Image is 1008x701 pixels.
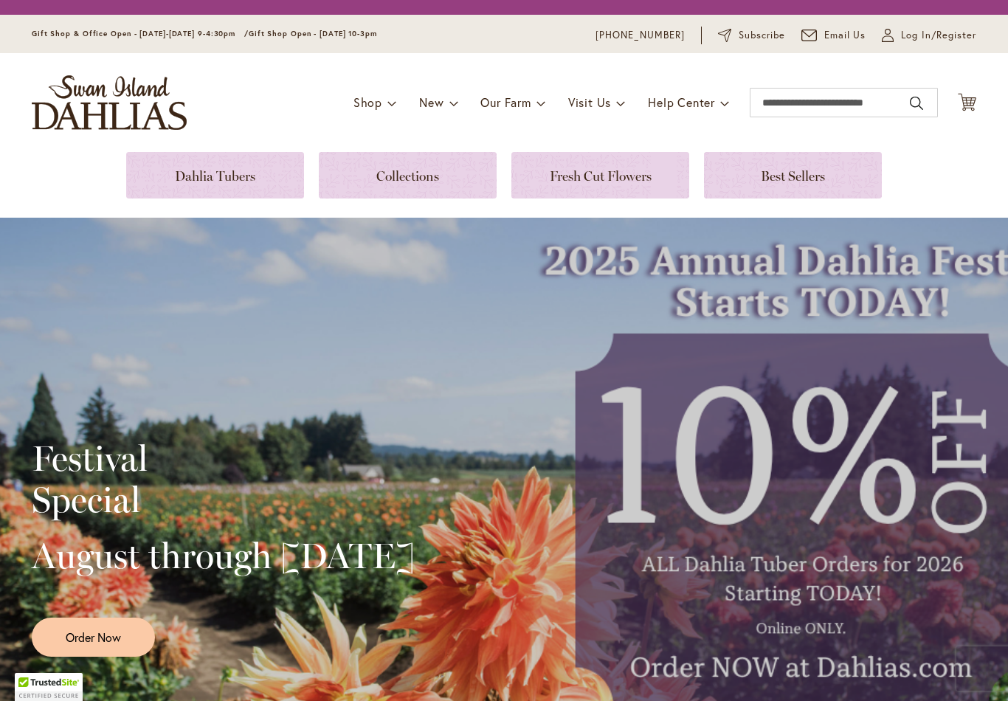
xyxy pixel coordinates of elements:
span: Our Farm [480,94,531,110]
span: Shop [353,94,382,110]
a: [PHONE_NUMBER] [596,28,685,43]
h2: August through [DATE] [32,535,415,576]
button: Search [910,91,923,115]
span: Gift Shop Open - [DATE] 10-3pm [249,29,377,38]
span: New [419,94,443,110]
span: Visit Us [568,94,611,110]
span: Help Center [648,94,715,110]
a: Email Us [801,28,866,43]
span: Gift Shop & Office Open - [DATE]-[DATE] 9-4:30pm / [32,29,249,38]
a: Subscribe [718,28,785,43]
span: Email Us [824,28,866,43]
h2: Festival Special [32,438,415,520]
span: Log In/Register [901,28,976,43]
a: Log In/Register [882,28,976,43]
span: Order Now [66,629,121,646]
a: store logo [32,75,187,130]
span: Subscribe [739,28,785,43]
a: Order Now [32,618,155,657]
